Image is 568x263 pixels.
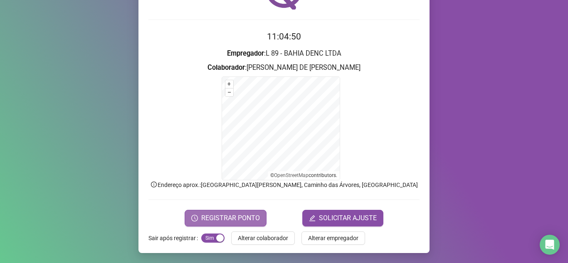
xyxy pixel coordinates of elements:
[225,88,233,96] button: –
[302,210,383,226] button: editSOLICITAR AJUSTE
[148,62,420,73] h3: : [PERSON_NAME] DE [PERSON_NAME]
[148,180,420,189] p: Endereço aprox. : [GEOGRAPHIC_DATA][PERSON_NAME], Caminho das Árvores, [GEOGRAPHIC_DATA]
[148,48,420,59] h3: : L 89 - BAHIA DENC LTDA
[231,231,295,245] button: Alterar colaborador
[185,210,267,226] button: REGISTRAR PONTO
[227,49,264,57] strong: Empregador
[150,181,158,188] span: info-circle
[225,80,233,88] button: +
[201,213,260,223] span: REGISTRAR PONTO
[267,32,301,42] time: 11:04:50
[301,231,365,245] button: Alterar empregador
[319,213,377,223] span: SOLICITAR AJUSTE
[238,234,288,243] span: Alterar colaborador
[274,172,309,178] a: OpenStreetMap
[309,215,316,221] span: edit
[308,234,358,243] span: Alterar empregador
[191,215,198,221] span: clock-circle
[270,172,337,178] li: © contributors.
[540,235,560,255] div: Open Intercom Messenger
[207,64,245,71] strong: Colaborador
[148,231,201,245] label: Sair após registrar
